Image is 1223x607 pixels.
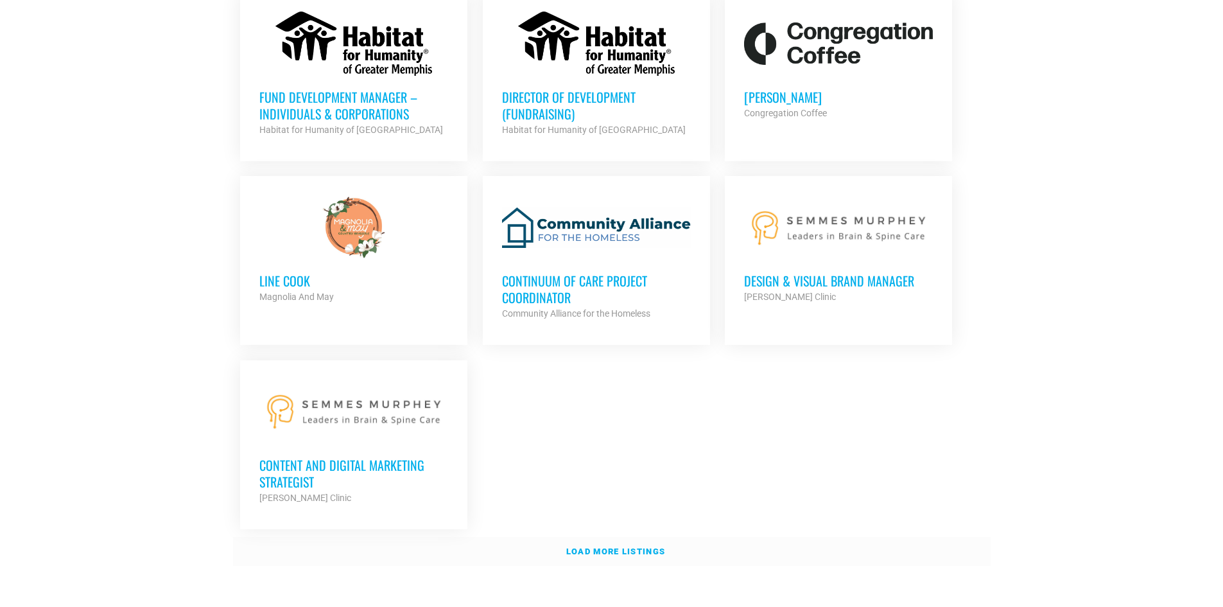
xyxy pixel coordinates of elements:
strong: Habitat for Humanity of [GEOGRAPHIC_DATA] [259,125,443,135]
strong: Community Alliance for the Homeless [502,308,650,319]
h3: Design & Visual Brand Manager [744,272,933,289]
strong: Congregation Coffee [744,108,827,118]
strong: Load more listings [566,547,665,556]
a: Design & Visual Brand Manager [PERSON_NAME] Clinic [725,176,952,324]
strong: [PERSON_NAME] Clinic [744,292,836,302]
strong: Habitat for Humanity of [GEOGRAPHIC_DATA] [502,125,686,135]
a: Line cook Magnolia And May [240,176,467,324]
strong: [PERSON_NAME] Clinic [259,493,351,503]
a: Load more listings [233,537,991,567]
h3: Content and Digital Marketing Strategist [259,457,448,490]
a: Continuum of Care Project Coordinator Community Alliance for the Homeless [483,176,710,340]
h3: Fund Development Manager – Individuals & Corporations [259,89,448,122]
a: Content and Digital Marketing Strategist [PERSON_NAME] Clinic [240,360,467,525]
h3: Director of Development (Fundraising) [502,89,691,122]
h3: Line cook [259,272,448,289]
h3: Continuum of Care Project Coordinator [502,272,691,306]
strong: Magnolia And May [259,292,334,302]
h3: [PERSON_NAME] [744,89,933,105]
